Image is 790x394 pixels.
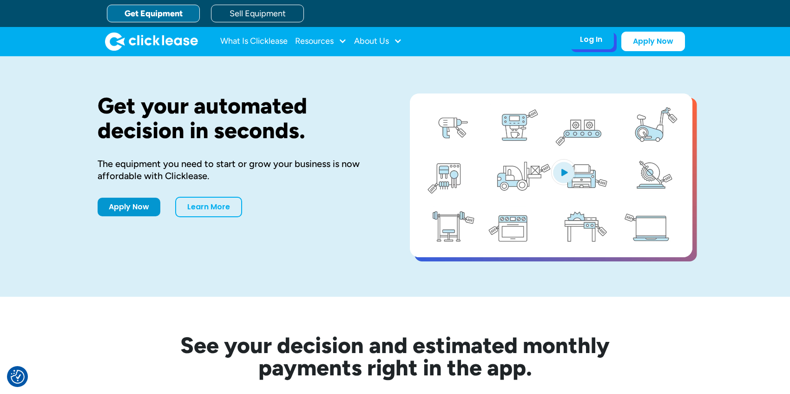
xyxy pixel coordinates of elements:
[295,32,347,51] div: Resources
[11,370,25,384] button: Consent Preferences
[105,32,198,51] a: home
[580,35,602,44] div: Log In
[175,197,242,217] a: Learn More
[135,334,655,379] h2: See your decision and estimated monthly payments right in the app.
[98,93,380,143] h1: Get your automated decision in seconds.
[98,158,380,182] div: The equipment you need to start or grow your business is now affordable with Clicklease.
[107,5,200,22] a: Get Equipment
[98,198,160,216] a: Apply Now
[551,159,576,185] img: Blue play button logo on a light blue circular background
[220,32,288,51] a: What Is Clicklease
[105,32,198,51] img: Clicklease logo
[354,32,402,51] div: About Us
[410,93,692,257] a: open lightbox
[211,5,304,22] a: Sell Equipment
[11,370,25,384] img: Revisit consent button
[621,32,685,51] a: Apply Now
